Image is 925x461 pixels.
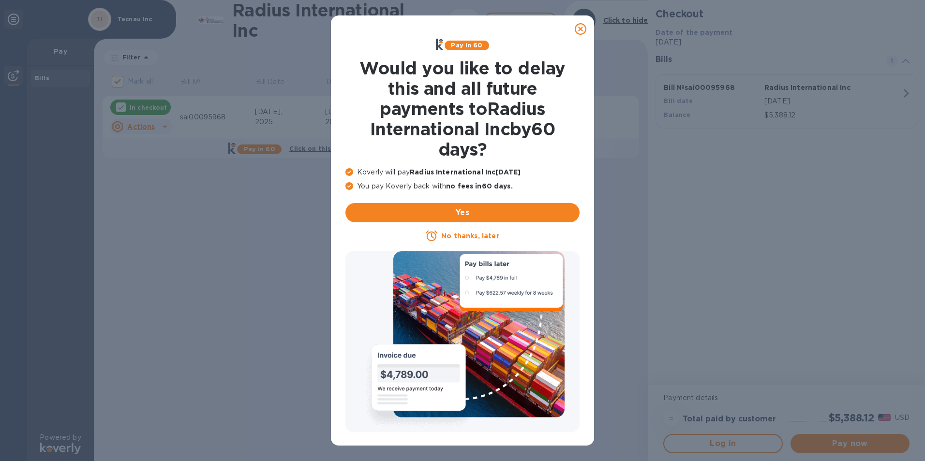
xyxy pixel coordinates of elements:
button: Yes [345,203,580,222]
p: Koverly will pay [345,167,580,177]
h1: Would you like to delay this and all future payments to Radius International Inc by 60 days ? [345,58,580,159]
b: no fees in 60 days . [446,182,512,190]
u: No thanks, later [441,232,499,240]
b: Radius International Inc [DATE] [410,168,521,176]
span: Yes [353,207,572,218]
b: Pay in 60 [451,42,482,49]
p: You pay Koverly back with [345,181,580,191]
